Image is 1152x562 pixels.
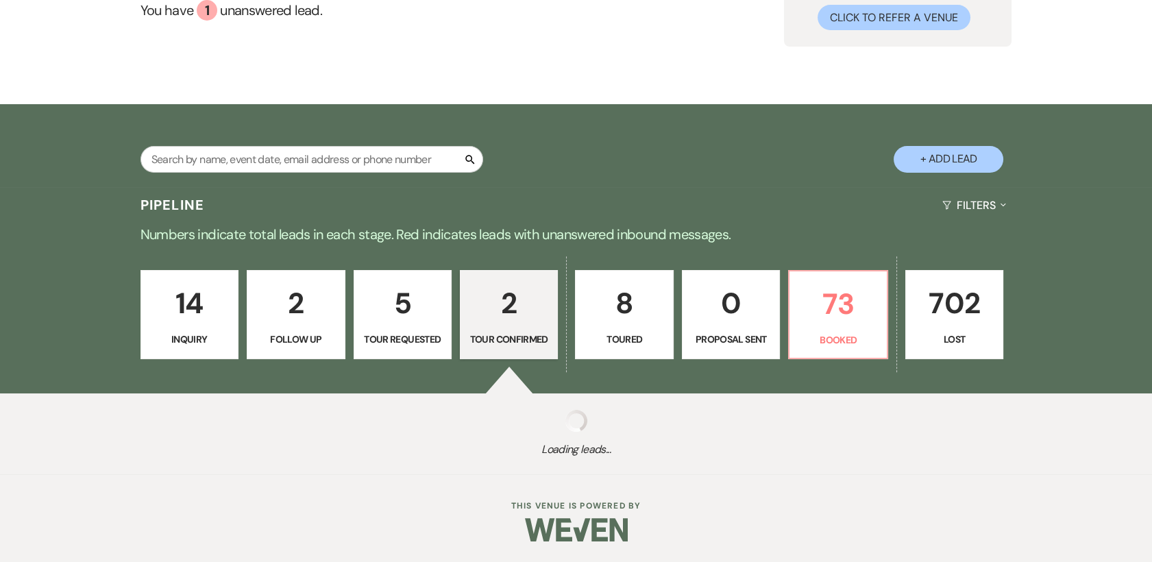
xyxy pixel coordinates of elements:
[914,280,994,326] p: 702
[937,187,1012,223] button: Filters
[363,280,443,326] p: 5
[256,332,336,347] p: Follow Up
[818,5,970,30] button: Click to Refer a Venue
[469,332,549,347] p: Tour Confirmed
[691,280,771,326] p: 0
[460,270,558,359] a: 2Tour Confirmed
[525,506,628,554] img: Weven Logo
[914,332,994,347] p: Lost
[565,410,587,432] img: loading spinner
[149,332,230,347] p: Inquiry
[798,332,878,347] p: Booked
[354,270,452,359] a: 5Tour Requested
[247,270,345,359] a: 2Follow Up
[905,270,1003,359] a: 702Lost
[149,280,230,326] p: 14
[788,270,887,359] a: 73Booked
[140,270,238,359] a: 14Inquiry
[584,280,664,326] p: 8
[256,280,336,326] p: 2
[140,195,205,215] h3: Pipeline
[894,146,1003,173] button: + Add Lead
[469,280,549,326] p: 2
[584,332,664,347] p: Toured
[58,441,1094,458] span: Loading leads...
[682,270,780,359] a: 0Proposal Sent
[691,332,771,347] p: Proposal Sent
[575,270,673,359] a: 8Toured
[798,281,878,327] p: 73
[83,223,1070,245] p: Numbers indicate total leads in each stage. Red indicates leads with unanswered inbound messages.
[363,332,443,347] p: Tour Requested
[140,146,483,173] input: Search by name, event date, email address or phone number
